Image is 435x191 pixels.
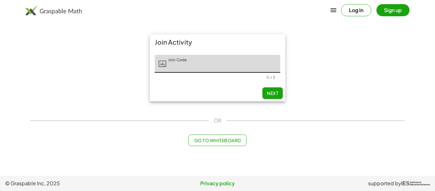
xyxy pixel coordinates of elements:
[214,117,221,124] span: OR
[147,180,289,187] a: Privacy policy
[267,75,275,80] div: 0 / 5
[376,4,410,16] button: Sign up
[150,34,285,50] div: Join Activity
[189,135,246,146] button: Go to Whiteboard
[267,90,278,96] span: Next
[410,181,430,186] span: Institute of Education Sciences
[5,180,147,187] span: © Graspable Inc, 2025
[194,137,241,143] span: Go to Whiteboard
[401,180,430,187] a: IESInstitute ofEducation Sciences
[368,180,401,187] span: supported by
[341,4,371,16] button: Log in
[262,87,283,99] button: Next
[401,180,410,187] span: IES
